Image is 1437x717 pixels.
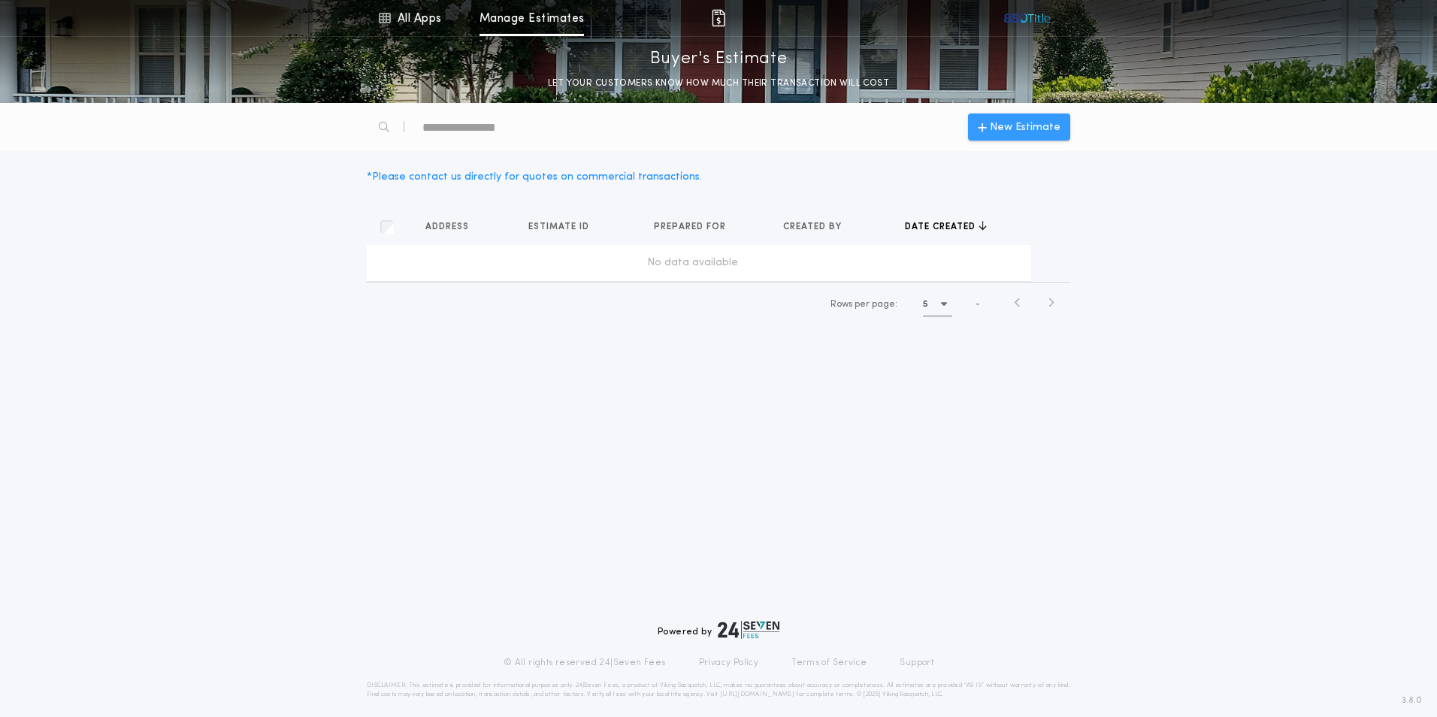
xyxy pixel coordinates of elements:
a: [URL][DOMAIN_NAME] [720,691,794,697]
span: Prepared for [654,221,729,233]
a: Support [900,657,933,669]
button: Date created [905,219,987,234]
a: Terms of Service [791,657,867,669]
img: logo [718,621,779,639]
img: img [709,9,728,27]
span: Created by [783,221,845,233]
a: Privacy Policy [699,657,759,669]
span: 3.8.0 [1402,694,1422,707]
h1: 5 [923,297,928,312]
div: No data available [373,256,1013,271]
p: DISCLAIMER: This estimate is provided for informational purposes only. 24|Seven Fees, a product o... [367,681,1070,699]
span: Rows per page: [830,300,897,309]
div: Powered by [658,621,779,639]
img: vs-icon [1003,11,1051,26]
button: Estimate ID [528,219,601,234]
span: New Estimate [990,120,1060,135]
div: * Please contact us directly for quotes on commercial transactions. [367,169,702,185]
button: Created by [783,219,853,234]
button: New Estimate [968,113,1070,141]
span: Date created [905,221,979,233]
button: 5 [923,292,952,316]
p: © All rights reserved. 24|Seven Fees [504,657,666,669]
span: Estimate ID [528,221,592,233]
span: Address [425,221,472,233]
p: Buyer's Estimate [650,47,788,71]
p: LET YOUR CUSTOMERS KNOW HOW MUCH THEIR TRANSACTION WILL COST [533,76,904,91]
span: - [976,298,980,311]
button: Address [425,219,480,234]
